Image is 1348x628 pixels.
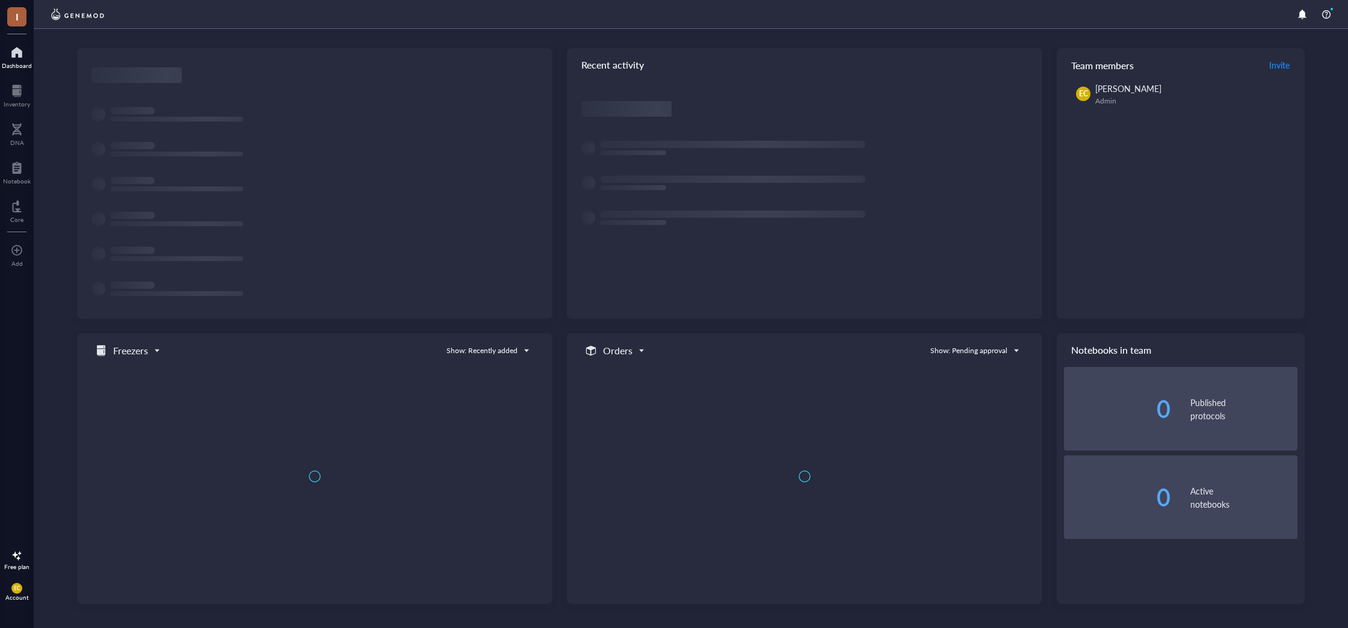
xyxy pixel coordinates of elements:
[2,43,32,69] a: Dashboard
[447,345,518,356] div: Show: Recently added
[1095,82,1161,94] span: [PERSON_NAME]
[48,7,107,22] img: genemod-logo
[1057,333,1305,367] div: Notebooks in team
[2,62,32,69] div: Dashboard
[1064,397,1171,421] div: 0
[10,216,23,223] div: Core
[10,197,23,223] a: Core
[603,343,632,358] h5: Orders
[11,260,23,267] div: Add
[567,48,1042,82] div: Recent activity
[1269,55,1290,75] button: Invite
[10,120,24,146] a: DNA
[1190,484,1297,511] div: Active notebooks
[930,345,1007,356] div: Show: Pending approval
[4,81,30,108] a: Inventory
[4,100,30,108] div: Inventory
[4,563,29,570] div: Free plan
[1095,96,1293,106] div: Admin
[1269,59,1290,71] span: Invite
[1079,88,1088,99] span: EC
[1064,485,1171,509] div: 0
[5,594,29,601] div: Account
[1190,396,1297,422] div: Published protocols
[3,158,31,185] a: Notebook
[1057,48,1305,82] div: Team members
[10,139,24,146] div: DNA
[3,177,31,185] div: Notebook
[14,585,20,591] span: EC
[113,343,148,358] h5: Freezers
[16,9,19,24] span: I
